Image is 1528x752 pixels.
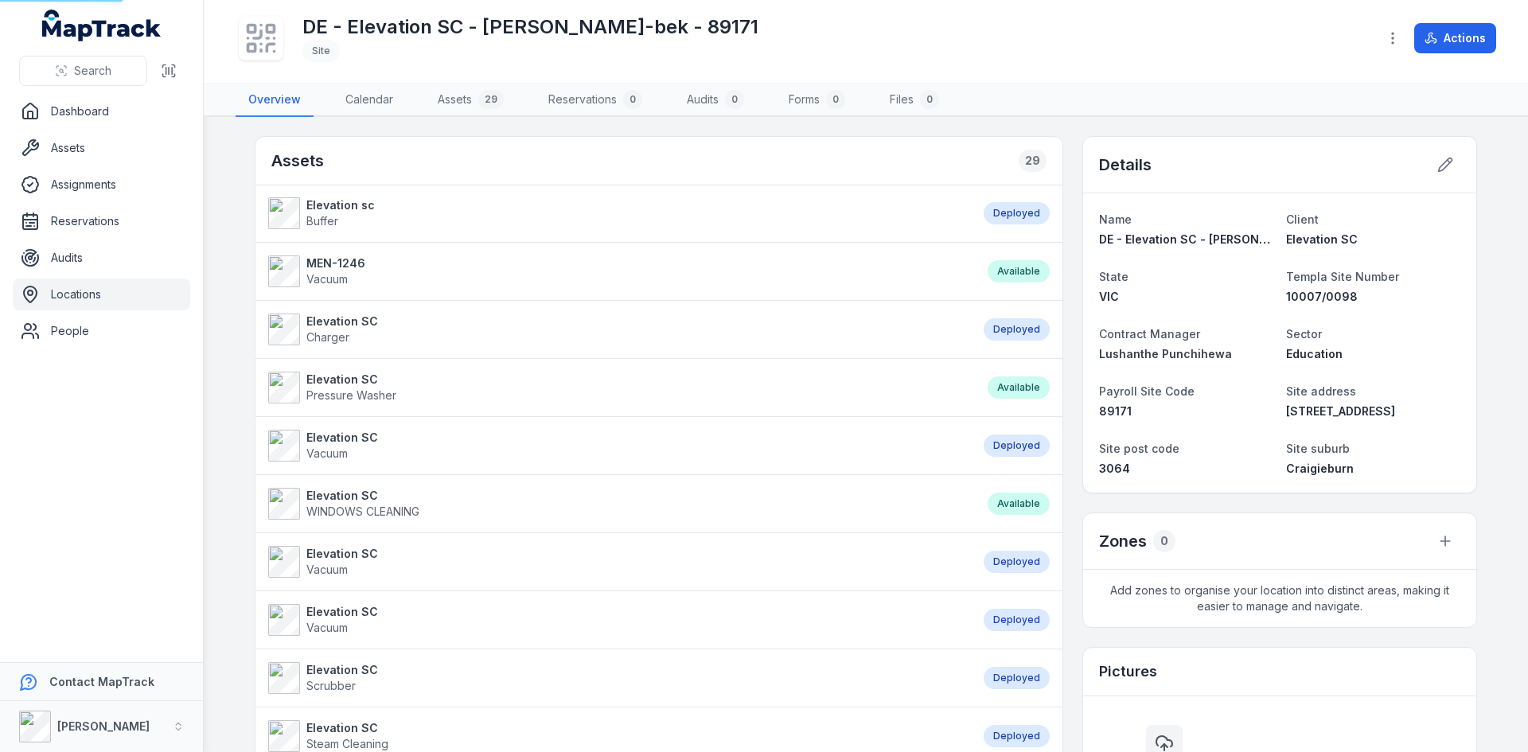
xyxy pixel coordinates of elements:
[57,719,150,733] strong: [PERSON_NAME]
[333,84,406,117] a: Calendar
[425,84,516,117] a: Assets29
[306,563,348,576] span: Vacuum
[988,493,1050,515] div: Available
[268,546,968,578] a: Elevation SCVacuum
[1286,212,1319,226] span: Client
[1286,404,1395,418] span: [STREET_ADDRESS]
[1286,270,1399,283] span: Templa Site Number
[920,90,939,109] div: 0
[984,725,1050,747] div: Deployed
[306,372,396,388] strong: Elevation SC
[306,446,348,460] span: Vacuum
[306,255,365,271] strong: MEN-1246
[306,720,388,736] strong: Elevation SC
[268,604,968,636] a: Elevation SCVacuum
[1099,270,1128,283] span: State
[984,434,1050,457] div: Deployed
[19,56,147,86] button: Search
[271,150,324,172] h2: Assets
[306,505,419,518] span: WINDOWS CLEANING
[306,430,378,446] strong: Elevation SC
[1153,530,1175,552] div: 0
[536,84,655,117] a: Reservations0
[236,84,314,117] a: Overview
[776,84,858,117] a: Forms0
[268,314,968,345] a: Elevation SCCharger
[306,314,378,329] strong: Elevation SC
[268,430,968,462] a: Elevation SCVacuum
[268,720,968,752] a: Elevation SCSteam Cleaning
[1099,462,1130,475] span: 3064
[302,14,758,40] h1: DE - Elevation SC - [PERSON_NAME]-bek - 89171
[1099,212,1132,226] span: Name
[988,376,1050,399] div: Available
[306,488,419,504] strong: Elevation SC
[1286,384,1356,398] span: Site address
[674,84,757,117] a: Audits0
[1099,327,1200,341] span: Contract Manager
[1286,327,1322,341] span: Sector
[306,388,396,402] span: Pressure Washer
[725,90,744,109] div: 0
[877,84,952,117] a: Files0
[984,551,1050,573] div: Deployed
[1099,384,1195,398] span: Payroll Site Code
[306,330,349,344] span: Charger
[13,242,190,274] a: Audits
[478,90,504,109] div: 29
[1286,462,1354,475] span: Craigieburn
[1099,154,1152,176] h2: Details
[49,675,154,688] strong: Contact MapTrack
[1099,404,1132,418] span: 89171
[13,279,190,310] a: Locations
[623,90,642,109] div: 0
[306,197,375,213] strong: Elevation sc
[1099,530,1147,552] h2: Zones
[13,95,190,127] a: Dashboard
[13,205,190,237] a: Reservations
[984,667,1050,689] div: Deployed
[306,679,356,692] span: Scrubber
[42,10,162,41] a: MapTrack
[268,488,972,520] a: Elevation SCWINDOWS CLEANING
[306,272,348,286] span: Vacuum
[268,255,972,287] a: MEN-1246Vacuum
[984,609,1050,631] div: Deployed
[306,621,348,634] span: Vacuum
[306,662,378,678] strong: Elevation SC
[1099,290,1119,303] span: VIC
[306,546,378,562] strong: Elevation SC
[988,260,1050,282] div: Available
[74,63,111,79] span: Search
[1099,660,1157,683] h3: Pictures
[984,318,1050,341] div: Deployed
[1286,290,1358,303] span: 10007/0098
[1019,150,1047,172] div: 29
[1099,346,1273,362] a: Lushanthe Punchihewa
[13,132,190,164] a: Assets
[268,372,972,403] a: Elevation SCPressure Washer
[1083,570,1476,627] span: Add zones to organise your location into distinct areas, making it easier to manage and navigate.
[306,737,388,750] span: Steam Cleaning
[306,604,378,620] strong: Elevation SC
[1286,442,1350,455] span: Site suburb
[984,202,1050,224] div: Deployed
[13,169,190,201] a: Assignments
[1286,347,1343,360] span: Education
[306,214,338,228] span: Buffer
[268,197,968,229] a: Elevation scBuffer
[1286,232,1358,246] span: Elevation SC
[1099,232,1372,246] span: DE - Elevation SC - [PERSON_NAME]-bek - 89171
[302,40,340,62] div: Site
[268,662,968,694] a: Elevation SCScrubber
[1099,442,1179,455] span: Site post code
[13,315,190,347] a: People
[1414,23,1496,53] button: Actions
[826,90,845,109] div: 0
